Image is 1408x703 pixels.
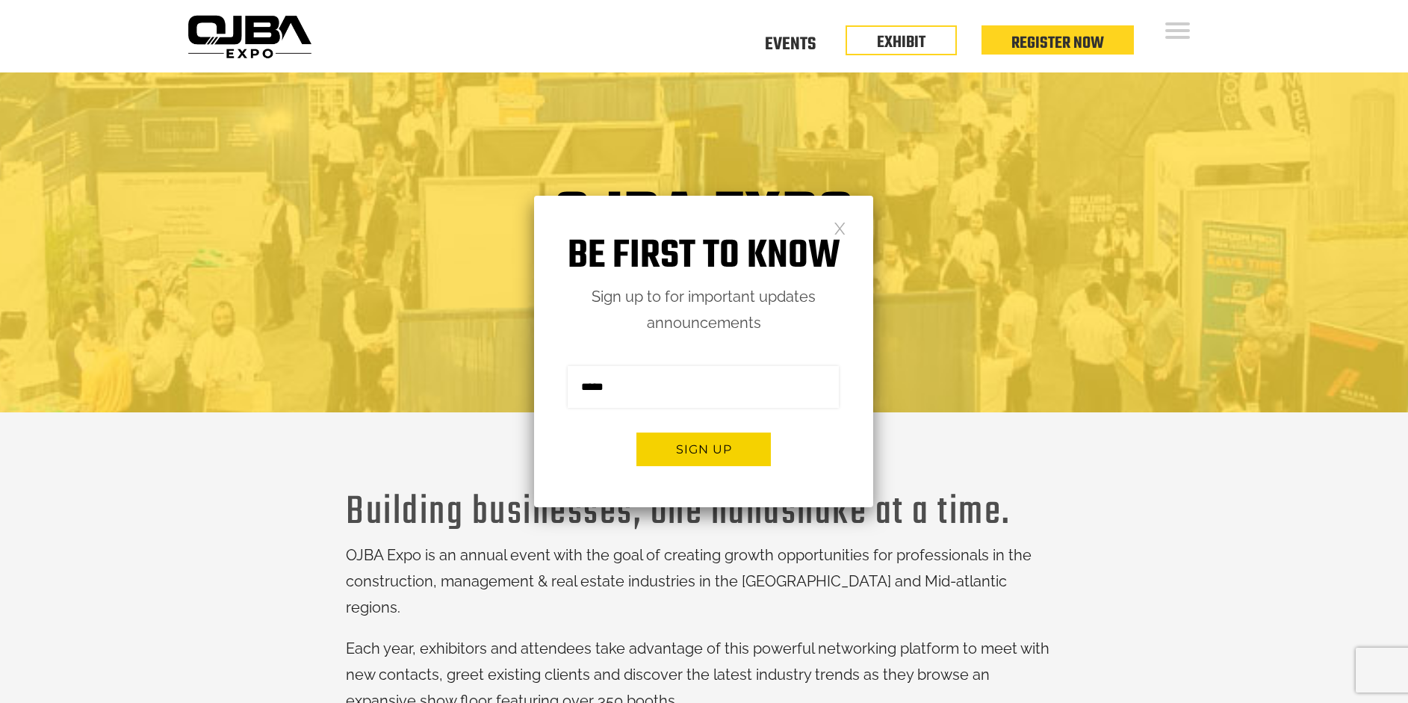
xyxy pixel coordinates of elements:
[553,185,855,261] h1: OJBA EXPO
[636,433,771,466] button: Sign up
[534,284,873,336] p: Sign up to for important updates announcements
[834,221,846,234] a: Close
[534,233,873,280] h1: Be first to know
[1011,31,1104,56] a: Register Now
[346,502,1062,524] h3: Building businesses, one handshake at a time.
[193,261,1216,285] h2: Take your success up to the next level
[346,542,1062,621] p: OJBA Expo is an annual event with the goal of creating growth opportunities for professionals in ...
[877,30,925,55] a: EXHIBIT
